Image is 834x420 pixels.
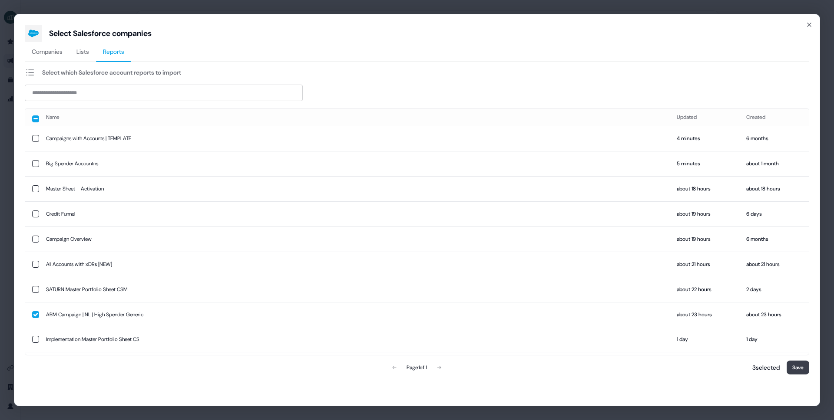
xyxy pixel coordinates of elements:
p: 3 selected [749,363,780,372]
div: 6 months [746,134,802,143]
span: Reports [103,47,124,56]
div: Select Salesforce companies [49,28,152,39]
td: Implementation Master Portfolio Sheet CS [39,327,670,352]
div: 5 minutes [677,159,732,168]
div: about 19 hours [677,210,732,218]
td: Credit Funnel [39,201,670,226]
th: Name [39,108,670,126]
div: Page 1 of 1 [407,363,427,372]
td: Big Spender Accountns [39,151,670,176]
div: 1 day [677,335,732,344]
div: about 18 hours [746,184,802,193]
div: 4 minutes [677,134,732,143]
div: 1 day [746,335,802,344]
td: Campaigns with Contacts [39,352,670,377]
div: about 19 hours [677,235,732,243]
th: Created [739,108,809,126]
div: 2 days [746,285,802,294]
button: Save [787,361,809,374]
td: All Accounts with xDRs [NEW] [39,252,670,277]
div: 6 days [746,210,802,218]
div: Select which Salesforce account reports to import [42,68,181,77]
div: about 1 month [746,159,802,168]
div: about 23 hours [677,310,732,319]
span: Lists [76,47,89,56]
div: 6 months [746,235,802,243]
div: about 23 hours [746,310,802,319]
th: Updated [670,108,739,126]
div: about 18 hours [677,184,732,193]
td: Campaign Overview [39,226,670,252]
span: Companies [32,47,63,56]
td: Master Sheet - Activation [39,176,670,201]
td: ABM Campaign | NL | High Spender Generic [39,302,670,327]
div: about 21 hours [677,260,732,269]
div: about 21 hours [746,260,802,269]
td: SATURN Master Portfolio Sheet CSM [39,277,670,302]
td: Campaigns with Accounts | TEMPLATE [39,126,670,151]
div: about 22 hours [677,285,732,294]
